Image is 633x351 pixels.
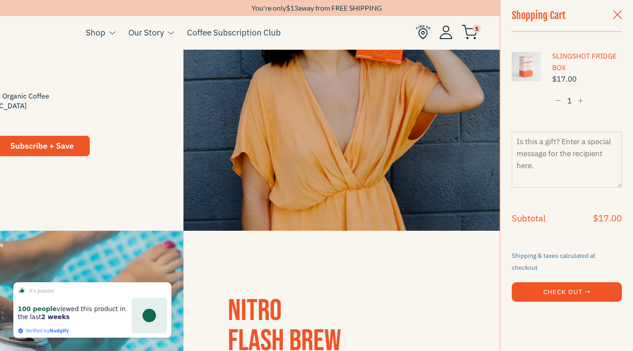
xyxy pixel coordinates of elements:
a: SLINGSHOT FRIDGE BOX [552,51,622,73]
input: quantity [552,93,587,109]
span: 13 [290,4,298,12]
span: $ [286,4,290,12]
iframe: PayPal-paypal [512,316,622,335]
button: Check Out → [512,282,622,302]
span: $17.00 [552,73,622,85]
small: Shipping & taxes calculated at checkout [512,252,595,272]
a: Our Story [128,26,164,39]
a: 1 [462,27,478,38]
span: 1 [473,25,481,33]
a: Coffee Subscription Club [187,26,281,39]
a: Shop [86,26,105,39]
img: cart [462,25,478,39]
img: Account [439,25,453,39]
img: Find Us [416,25,430,39]
span: Subscribe + Save [10,141,74,151]
h4: $17.00 [593,214,622,223]
h4: Subtotal [512,214,545,223]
